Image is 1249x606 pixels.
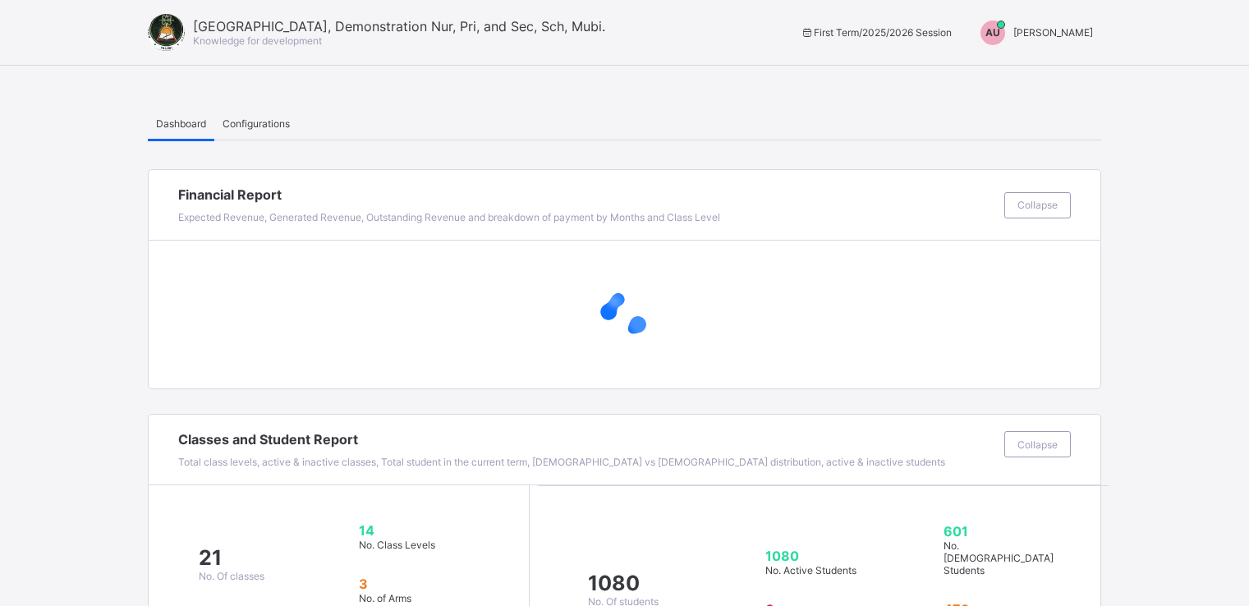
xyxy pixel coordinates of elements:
[944,523,1068,539] span: 601
[178,431,996,448] span: Classes and Student Report
[800,26,952,39] span: session/term information
[588,571,659,595] span: 1080
[1013,26,1093,39] span: [PERSON_NAME]
[359,522,482,539] span: 14
[765,548,892,564] span: 1080
[944,539,1054,576] span: No. [DEMOGRAPHIC_DATA] Students
[359,576,482,592] span: 3
[985,26,1000,39] span: AU
[178,211,720,223] span: Expected Revenue, Generated Revenue, Outstanding Revenue and breakdown of payment by Months and C...
[193,34,322,47] span: Knowledge for development
[359,592,411,604] span: No. of Arms
[1017,199,1058,211] span: Collapse
[359,539,435,551] span: No. Class Levels
[223,117,290,130] span: Configurations
[1017,438,1058,451] span: Collapse
[765,564,856,576] span: No. Active Students
[178,456,945,468] span: Total class levels, active & inactive classes, Total student in the current term, [DEMOGRAPHIC_DA...
[156,117,206,130] span: Dashboard
[199,545,264,570] span: 21
[199,570,264,582] span: No. Of classes
[178,186,996,203] span: Financial Report
[193,18,605,34] span: [GEOGRAPHIC_DATA], Demonstration Nur, Pri, and Sec, Sch, Mubi.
